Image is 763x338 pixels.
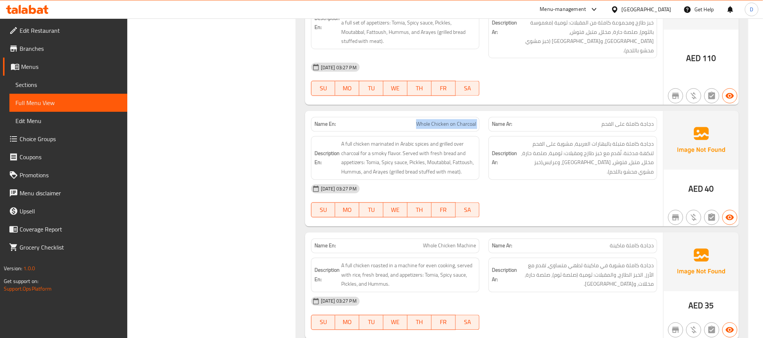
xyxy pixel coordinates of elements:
[314,205,333,216] span: SU
[668,323,683,338] button: Not branch specific item
[432,315,456,330] button: FR
[335,81,359,96] button: MO
[722,210,737,225] button: Available
[722,323,737,338] button: Available
[318,298,360,305] span: [DATE] 03:27 PM
[435,317,453,328] span: FR
[341,140,476,177] span: A full chicken marinated in Arabic spices and grilled over charcoal for a smoky flavor. Served wi...
[722,88,737,104] button: Available
[386,317,404,328] span: WE
[704,210,719,225] button: Not has choices
[435,205,453,216] span: FR
[9,112,127,130] a: Edit Menu
[20,189,121,198] span: Menu disclaimer
[386,83,404,94] span: WE
[20,225,121,234] span: Coverage Report
[311,202,336,218] button: SU
[314,14,340,32] strong: Description En:
[519,140,654,177] span: دجاجة كاملة متبلة بالبهارات العربية، مشوية على الفحم لنكهة مدخنة. تُقدم مع خبز طازج ومقبلات: ثومي...
[492,120,512,128] strong: Name Ar:
[459,83,477,94] span: SA
[21,62,121,71] span: Menus
[540,5,586,14] div: Menu-management
[314,317,333,328] span: SU
[362,83,380,94] span: TU
[664,233,739,291] img: Ae5nvW7+0k+MAAAAAElFTkSuQmCC
[386,205,404,216] span: WE
[407,81,432,96] button: TH
[15,98,121,107] span: Full Menu View
[3,148,127,166] a: Coupons
[314,242,336,250] strong: Name En:
[407,315,432,330] button: TH
[432,202,456,218] button: FR
[668,88,683,104] button: Not branch specific item
[704,88,719,104] button: Not has choices
[702,51,716,65] span: 110
[601,120,654,128] span: دجاجة كاملة على الفحم
[610,242,654,250] span: دجاجة كاملة ماكينة
[311,81,336,96] button: SU
[335,315,359,330] button: MO
[9,94,127,112] a: Full Menu View
[407,202,432,218] button: TH
[3,40,127,58] a: Branches
[3,184,127,202] a: Menu disclaimer
[492,18,517,37] strong: Description Ar:
[3,166,127,184] a: Promotions
[459,205,477,216] span: SA
[314,266,340,284] strong: Description En:
[705,298,714,313] span: 35
[622,5,671,14] div: [GEOGRAPHIC_DATA]
[668,210,683,225] button: Not branch specific item
[9,76,127,94] a: Sections
[359,81,383,96] button: TU
[362,317,380,328] span: TU
[4,284,52,294] a: Support.OpsPlatform
[20,152,121,161] span: Coupons
[314,120,336,128] strong: Name En:
[20,26,121,35] span: Edit Restaurant
[492,242,512,250] strong: Name Ar:
[3,202,127,220] a: Upsell
[3,58,127,76] a: Menus
[383,81,407,96] button: WE
[15,80,121,89] span: Sections
[362,205,380,216] span: TU
[341,261,476,289] span: A full chicken roasted in a machine for even cooking, served with rice, fresh bread, and appetize...
[4,263,22,273] span: Version:
[459,317,477,328] span: SA
[410,317,429,328] span: TH
[410,205,429,216] span: TH
[456,81,480,96] button: SA
[686,51,701,65] span: AED
[750,5,753,14] span: D
[359,315,383,330] button: TU
[383,315,407,330] button: WE
[492,266,517,284] strong: Description Ar:
[410,83,429,94] span: TH
[314,149,340,167] strong: Description En:
[456,202,480,218] button: SA
[492,149,517,167] strong: Description Ar:
[456,315,480,330] button: SA
[423,242,476,250] span: Whole Chicken Machine
[23,263,35,273] span: 1.0.0
[20,44,121,53] span: Branches
[359,202,383,218] button: TU
[383,202,407,218] button: WE
[3,238,127,256] a: Grocery Checklist
[416,120,476,128] span: Whole Chicken on Charcoal
[688,298,703,313] span: AED
[318,64,360,71] span: [DATE] 03:27 PM
[338,317,356,328] span: MO
[338,205,356,216] span: MO
[688,182,703,196] span: AED
[20,243,121,252] span: Grocery Checklist
[3,220,127,238] a: Coverage Report
[335,202,359,218] button: MO
[686,323,701,338] button: Purchased item
[664,111,739,170] img: Ae5nvW7+0k+MAAAAAElFTkSuQmCC
[432,81,456,96] button: FR
[704,323,719,338] button: Not has choices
